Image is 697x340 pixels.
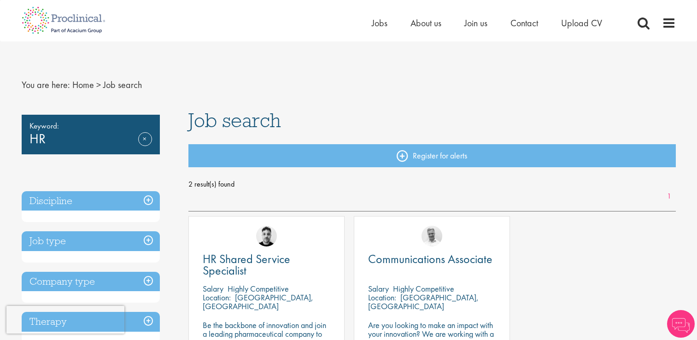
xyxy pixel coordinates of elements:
[393,283,454,294] p: Highly Competitive
[368,253,496,265] a: Communications Associate
[368,292,396,303] span: Location:
[422,226,442,246] img: Joshua Bye
[22,115,160,154] div: HR
[6,306,124,334] iframe: reCAPTCHA
[561,17,602,29] a: Upload CV
[667,310,695,338] img: Chatbot
[188,144,676,167] a: Register for alerts
[22,272,160,292] h3: Company type
[228,283,289,294] p: Highly Competitive
[368,251,492,267] span: Communications Associate
[22,79,70,91] span: You are here:
[368,292,479,311] p: [GEOGRAPHIC_DATA], [GEOGRAPHIC_DATA]
[96,79,101,91] span: >
[138,132,152,159] a: Remove
[22,191,160,211] h3: Discipline
[22,231,160,251] h3: Job type
[203,292,313,311] p: [GEOGRAPHIC_DATA], [GEOGRAPHIC_DATA]
[203,253,330,276] a: HR Shared Service Specialist
[72,79,94,91] a: breadcrumb link
[510,17,538,29] a: Contact
[372,17,387,29] a: Jobs
[188,177,676,191] span: 2 result(s) found
[188,108,281,133] span: Job search
[464,17,487,29] a: Join us
[410,17,441,29] a: About us
[368,283,389,294] span: Salary
[203,251,290,278] span: HR Shared Service Specialist
[203,283,223,294] span: Salary
[256,226,277,246] img: Dean Fisher
[662,191,676,202] a: 1
[203,292,231,303] span: Location:
[103,79,142,91] span: Job search
[29,119,152,132] span: Keyword:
